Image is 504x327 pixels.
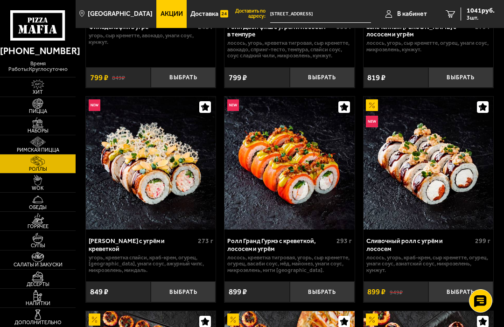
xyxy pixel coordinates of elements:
[367,74,385,82] span: 819 ₽
[367,288,385,296] span: 899 ₽
[89,99,100,111] img: Новинка
[428,281,493,302] button: Выбрать
[366,23,473,38] div: Запеченный [PERSON_NAME] с лососем и угрём
[227,313,239,325] img: Акционный
[364,97,493,229] a: АкционныйНовинкаСливочный ролл с угрём и лососем
[229,74,247,82] span: 799 ₽
[90,288,108,296] span: 849 ₽
[90,74,108,82] span: 799 ₽
[220,8,228,20] img: 15daf4d41897b9f0e9f617042186c801.svg
[227,237,334,252] div: Ролл Гранд Гурмэ с креветкой, лососем и угрём
[366,255,491,274] p: лосось, угорь, краб-крем, Сыр креметте, огурец, унаги соус, азиатский соус, микрозелень, кунжут.
[112,74,125,81] s: 849 ₽
[475,237,490,245] span: 299 г
[366,313,378,325] img: Акционный
[224,97,354,229] img: Ролл Гранд Гурмэ с креветкой, лососем и угрём
[89,313,100,325] img: Акционный
[397,11,427,17] span: В кабинет
[227,23,334,38] div: Ролл Дабл фиш с угрём и лососем в темпуре
[89,237,196,252] div: [PERSON_NAME] с угрём и креветкой
[366,40,491,53] p: лосось, угорь, Сыр креметте, огурец, унаги соус, микрозелень, кунжут.
[428,67,493,88] button: Выбрать
[89,33,213,45] p: угорь, Сыр креметте, авокадо, унаги соус, кунжут.
[227,99,239,111] img: Новинка
[467,7,495,14] span: 1041 руб.
[86,97,216,229] img: Ролл Калипсо с угрём и креветкой
[151,67,216,88] button: Выбрать
[290,281,355,302] button: Выбрать
[290,67,355,88] button: Выбрать
[270,6,371,23] span: проспект Культуры, 6к1
[88,11,153,17] span: [GEOGRAPHIC_DATA]
[366,116,378,127] img: Новинка
[364,97,493,229] img: Сливочный ролл с угрём и лососем
[390,288,403,295] s: 949 ₽
[229,288,247,296] span: 899 ₽
[270,6,371,23] input: Ваш адрес доставки
[467,15,495,21] span: 3 шт.
[366,99,378,111] img: Акционный
[224,97,354,229] a: НовинкаРолл Гранд Гурмэ с креветкой, лососем и угрём
[151,281,216,302] button: Выбрать
[366,237,473,252] div: Сливочный ролл с угрём и лососем
[198,237,213,245] span: 273 г
[232,9,270,19] span: Доставить по адресу:
[190,11,218,17] span: Доставка
[227,255,352,274] p: лосось, креветка тигровая, угорь, Сыр креметте, огурец, васаби соус, мёд, майонез, унаги соус, ми...
[89,255,213,274] p: угорь, креветка спайси, краб-крем, огурец, [GEOGRAPHIC_DATA], унаги соус, ажурный чипс, микрозеле...
[161,11,183,17] span: Акции
[227,40,352,59] p: лосось, угорь, креветка тигровая, Сыр креметте, авокадо, спринг-тесто, темпура, спайси соус, соус...
[86,97,216,229] a: НовинкаРолл Калипсо с угрём и креветкой
[336,237,352,245] span: 293 г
